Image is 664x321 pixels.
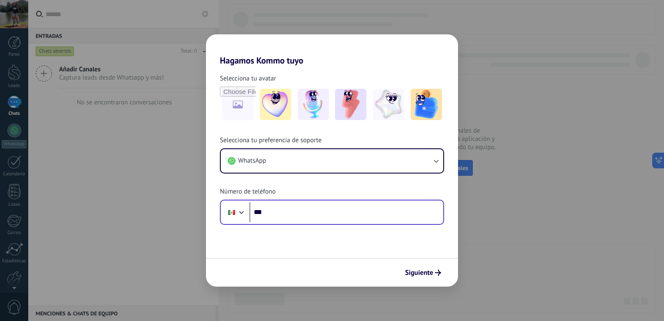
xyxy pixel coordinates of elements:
img: -4.jpeg [373,89,404,120]
span: Siguiente [405,270,433,276]
span: Selecciona tu preferencia de soporte [220,136,322,145]
h2: Hagamos Kommo tuyo [206,34,458,66]
span: Número de teléfono [220,187,276,196]
img: -5.jpeg [411,89,442,120]
button: Siguiente [401,265,445,280]
img: -3.jpeg [335,89,366,120]
span: WhatsApp [238,157,266,165]
span: Selecciona tu avatar [220,74,276,83]
button: WhatsApp [221,149,443,173]
img: -1.jpeg [260,89,291,120]
div: Mexico: + 52 [223,203,240,221]
img: -2.jpeg [298,89,329,120]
